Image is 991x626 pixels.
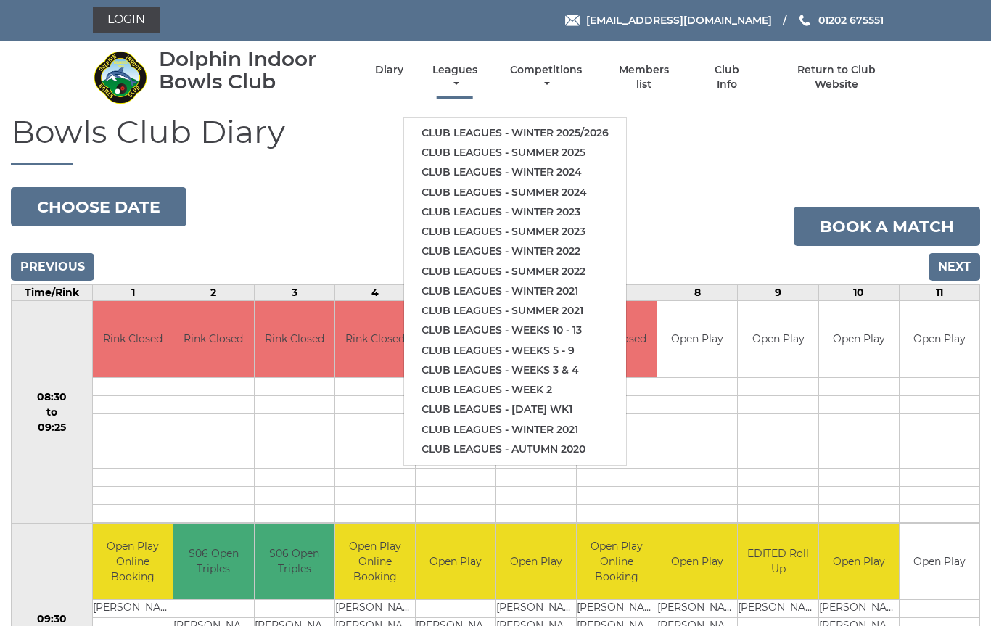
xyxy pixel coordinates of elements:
[404,400,626,419] a: Club leagues - [DATE] wk1
[776,63,898,91] a: Return to Club Website
[506,63,585,91] a: Competitions
[818,285,899,301] td: 10
[738,301,818,377] td: Open Play
[93,285,173,301] td: 1
[496,524,576,600] td: Open Play
[657,285,738,301] td: 8
[404,123,626,143] a: Club leagues - Winter 2025/2026
[404,183,626,202] a: Club leagues - Summer 2024
[738,600,818,618] td: [PERSON_NAME]
[404,341,626,361] a: Club leagues - Weeks 5 - 9
[334,285,415,301] td: 4
[93,600,173,618] td: [PERSON_NAME]
[404,301,626,321] a: Club leagues - Summer 2021
[403,117,627,466] ul: Leagues
[12,301,93,524] td: 08:30 to 09:25
[404,222,626,242] a: Club leagues - Summer 2023
[819,524,899,600] td: Open Play
[496,600,576,618] td: [PERSON_NAME]
[93,50,147,104] img: Dolphin Indoor Bowls Club
[12,285,93,301] td: Time/Rink
[93,7,160,33] a: Login
[565,12,772,28] a: Email [EMAIL_ADDRESS][DOMAIN_NAME]
[335,301,415,377] td: Rink Closed
[404,440,626,459] a: Club leagues - Autumn 2020
[586,14,772,27] span: [EMAIL_ADDRESS][DOMAIN_NAME]
[900,524,979,600] td: Open Play
[611,63,678,91] a: Members list
[11,114,980,165] h1: Bowls Club Diary
[159,48,350,93] div: Dolphin Indoor Bowls Club
[173,301,253,377] td: Rink Closed
[657,301,737,377] td: Open Play
[799,15,810,26] img: Phone us
[11,253,94,281] input: Previous
[657,600,737,618] td: [PERSON_NAME] (G)
[93,524,173,600] td: Open Play Online Booking
[173,285,254,301] td: 2
[899,285,979,301] td: 11
[11,187,186,226] button: Choose date
[404,420,626,440] a: Club leagues - Winter 2021
[404,162,626,182] a: Club leagues - Winter 2024
[404,262,626,281] a: Club leagues - Summer 2022
[404,242,626,261] a: Club leagues - Winter 2022
[900,301,979,377] td: Open Play
[703,63,750,91] a: Club Info
[565,15,580,26] img: Email
[929,253,980,281] input: Next
[819,301,899,377] td: Open Play
[738,524,818,600] td: EDITED Roll Up
[738,285,818,301] td: 9
[404,321,626,340] a: Club leagues - Weeks 10 - 13
[797,12,884,28] a: Phone us 01202 675551
[429,63,481,91] a: Leagues
[577,524,657,600] td: Open Play Online Booking
[819,600,899,618] td: [PERSON_NAME]
[404,202,626,222] a: Club leagues - Winter 2023
[577,600,657,618] td: [PERSON_NAME]
[173,524,253,600] td: S06 Open Triples
[255,301,334,377] td: Rink Closed
[255,524,334,600] td: S06 Open Triples
[657,524,737,600] td: Open Play
[794,207,980,246] a: Book a match
[404,143,626,162] a: Club leagues - Summer 2025
[404,281,626,301] a: Club leagues - Winter 2021
[818,14,884,27] span: 01202 675551
[335,600,415,618] td: [PERSON_NAME]
[335,524,415,600] td: Open Play Online Booking
[404,380,626,400] a: Club leagues - Week 2
[254,285,334,301] td: 3
[93,301,173,377] td: Rink Closed
[375,63,403,77] a: Diary
[404,361,626,380] a: Club leagues - Weeks 3 & 4
[416,524,495,600] td: Open Play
